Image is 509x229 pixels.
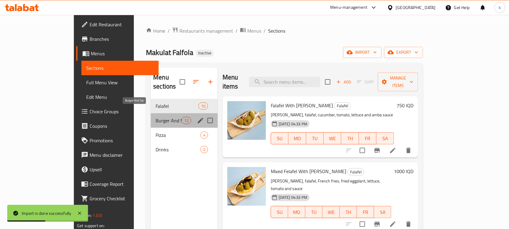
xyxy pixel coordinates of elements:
[153,73,180,91] h2: Menu sections
[223,73,242,91] h2: Menu items
[336,79,352,85] span: Add
[90,108,154,115] span: Choice Groups
[90,137,154,144] span: Promotions
[325,208,337,217] span: WE
[389,147,397,154] a: Edit menu item
[334,77,353,87] button: Add
[343,47,382,58] button: import
[86,79,154,86] span: Full Menu View
[90,35,154,43] span: Branches
[90,180,154,188] span: Coverage Report
[264,27,266,34] li: /
[168,27,170,34] li: /
[227,101,266,140] img: Falafel With Hajari Samoon
[76,177,159,191] a: Coverage Report
[240,27,261,35] a: Menus
[146,27,423,35] nav: breadcrumb
[348,49,377,56] span: import
[378,73,418,91] button: Manage items
[397,101,413,110] h6: 750 IQD
[76,191,159,206] a: Grocery Checklist
[156,117,181,124] span: Burger And Saj
[271,132,289,144] button: SU
[362,134,374,143] span: FR
[305,206,323,218] button: TU
[348,169,364,176] span: Falafel
[76,17,159,32] a: Edit Restaurant
[156,146,201,153] div: Drinks
[288,206,305,218] button: MO
[151,99,218,113] div: Falafel10
[309,134,321,143] span: TU
[356,144,369,157] span: Select to update
[394,167,413,176] h6: 1000 IQD
[90,166,154,173] span: Upsell
[203,75,218,89] button: Add section
[201,132,208,138] span: 4
[201,147,208,153] span: 0
[289,132,306,144] button: MO
[151,96,218,159] nav: Menu sections
[273,134,286,143] span: SU
[76,162,159,177] a: Upsell
[341,132,359,144] button: TH
[334,77,353,87] span: Add item
[330,4,368,11] div: Menu-management
[182,117,191,124] div: items
[271,177,391,192] p: [PERSON_NAME], falafel, French fries, fried eggplant, lettuce, tomato and sauce
[359,208,372,217] span: FR
[353,77,378,87] span: Select section first
[384,47,423,58] button: export
[276,121,310,127] span: [DATE] 04:33 PM
[273,208,286,217] span: SU
[396,4,436,11] div: [GEOGRAPHIC_DATA]
[271,101,333,110] span: Falafel With [PERSON_NAME]
[151,113,218,128] div: Burger And Saj12edit
[389,49,418,56] span: export
[76,133,159,148] a: Promotions
[276,195,310,200] span: [DATE] 04:33 PM
[156,131,201,139] span: Pizza
[334,102,351,109] span: Falafel
[370,143,384,158] button: Branch-specific-item
[323,206,340,218] button: WE
[379,134,392,143] span: SA
[151,128,218,142] div: Pizza4
[389,221,397,228] a: Edit menu item
[321,76,334,88] span: Select section
[81,75,159,90] a: Full Menu View
[76,119,159,133] a: Coupons
[227,167,266,206] img: Mixed Felafel With Hajari Samoon
[22,210,71,217] div: Import is done successfully
[306,132,324,144] button: TU
[291,208,303,217] span: MO
[90,122,154,130] span: Coupons
[90,21,154,28] span: Edit Restaurant
[146,46,193,59] span: Makulat Falfola
[236,27,238,34] li: /
[201,146,208,153] div: items
[172,27,233,35] a: Restaurants management
[268,27,285,34] span: Sections
[383,74,413,89] span: Manage items
[324,132,341,144] button: WE
[377,132,394,144] button: SA
[249,77,320,87] input: search
[340,206,357,218] button: TH
[76,148,159,162] a: Menu disclaimer
[344,134,356,143] span: TH
[271,206,288,218] button: SU
[271,167,346,176] span: Mixed Felafel With [PERSON_NAME]
[342,208,355,217] span: TH
[374,206,391,218] button: SA
[176,76,189,88] span: Select all sections
[359,132,377,144] button: FR
[291,134,304,143] span: MO
[91,50,154,57] span: Menus
[86,64,154,72] span: Sections
[334,102,351,110] div: Falafel
[151,142,218,157] div: Drinks0
[182,118,191,124] span: 12
[196,50,214,56] span: Inactive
